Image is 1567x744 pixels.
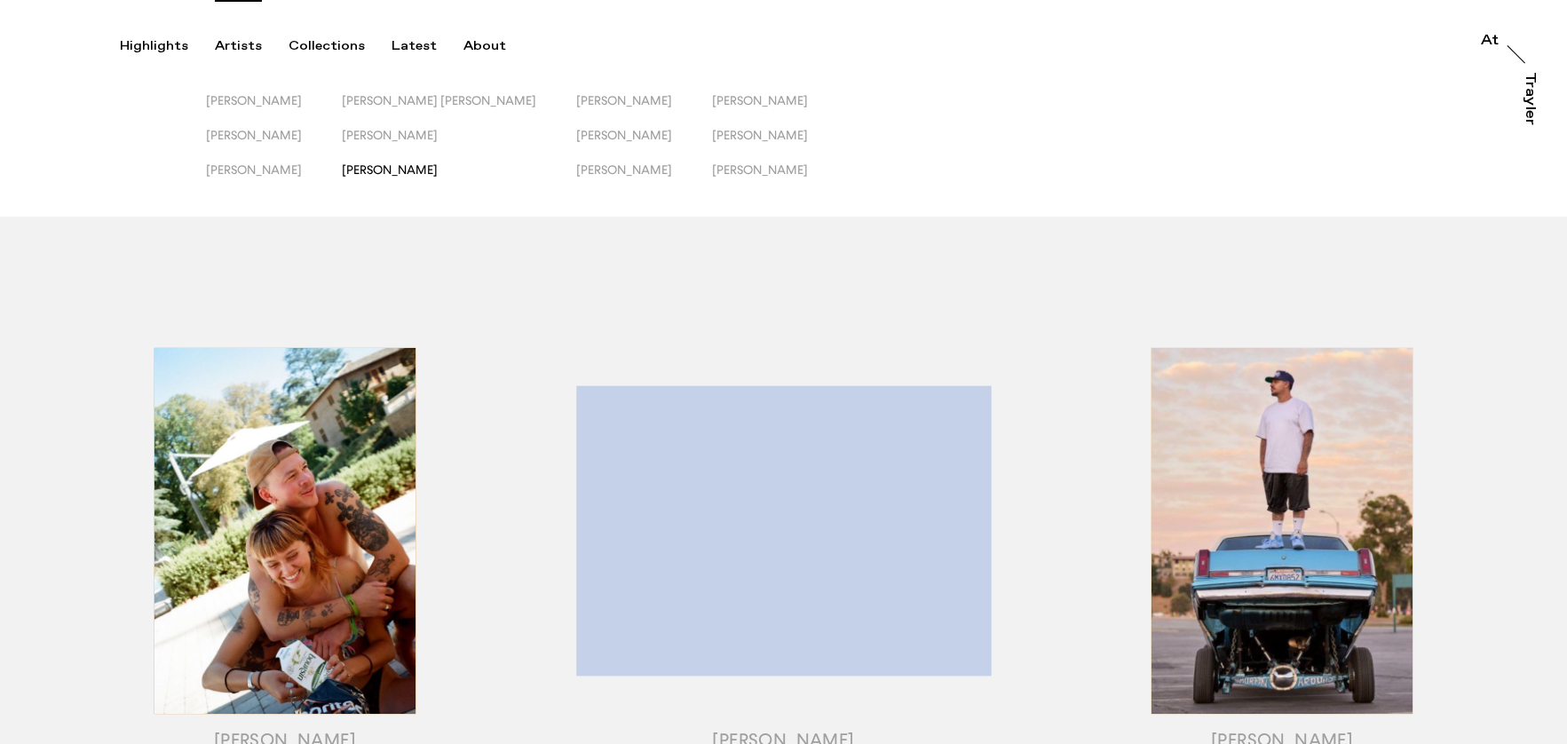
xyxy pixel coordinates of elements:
span: [PERSON_NAME] [576,162,672,177]
button: [PERSON_NAME] [342,128,576,162]
a: At [1481,34,1499,51]
button: Collections [289,38,392,54]
div: Trayler [1523,72,1537,125]
button: [PERSON_NAME] [PERSON_NAME] [342,93,576,128]
span: [PERSON_NAME] [576,128,672,142]
button: Highlights [120,38,215,54]
div: Collections [289,38,365,54]
button: Artists [215,38,289,54]
button: [PERSON_NAME] [206,128,342,162]
span: [PERSON_NAME] [712,93,808,107]
div: Artists [215,38,262,54]
div: Highlights [120,38,188,54]
span: [PERSON_NAME] [206,93,302,107]
button: [PERSON_NAME] [342,162,576,197]
span: [PERSON_NAME] [712,162,808,177]
a: Trayler [1519,72,1537,145]
button: [PERSON_NAME] [576,93,712,128]
button: [PERSON_NAME] [712,93,848,128]
button: Latest [392,38,463,54]
button: [PERSON_NAME] [712,162,848,197]
span: [PERSON_NAME] [342,128,438,142]
button: About [463,38,533,54]
span: [PERSON_NAME] [342,162,438,177]
div: Latest [392,38,437,54]
button: [PERSON_NAME] [576,162,712,197]
span: [PERSON_NAME] [206,162,302,177]
span: [PERSON_NAME] [712,128,808,142]
span: [PERSON_NAME] [PERSON_NAME] [342,93,536,107]
span: [PERSON_NAME] [206,128,302,142]
button: [PERSON_NAME] [206,93,342,128]
button: [PERSON_NAME] [206,162,342,197]
div: About [463,38,506,54]
button: [PERSON_NAME] [576,128,712,162]
span: [PERSON_NAME] [576,93,672,107]
button: [PERSON_NAME] [712,128,848,162]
